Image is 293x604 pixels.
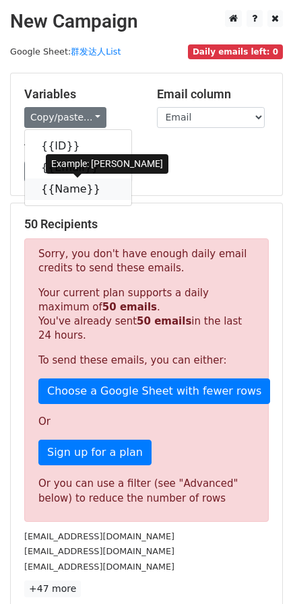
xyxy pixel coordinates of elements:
[38,247,255,275] p: Sorry, you don't have enough daily email credits to send these emails.
[24,546,174,556] small: [EMAIL_ADDRESS][DOMAIN_NAME]
[10,46,121,57] small: Google Sheet:
[157,87,269,102] h5: Email column
[24,87,137,102] h5: Variables
[24,217,269,232] h5: 50 Recipients
[188,46,283,57] a: Daily emails left: 0
[46,154,168,174] div: Example: [PERSON_NAME]
[25,157,131,178] a: {{Email}}
[226,539,293,604] iframe: Chat Widget
[38,415,255,429] p: Or
[24,562,174,572] small: [EMAIL_ADDRESS][DOMAIN_NAME]
[71,46,121,57] a: 群发达人List
[188,44,283,59] span: Daily emails left: 0
[137,315,191,327] strong: 50 emails
[24,580,81,597] a: +47 more
[38,378,270,404] a: Choose a Google Sheet with fewer rows
[102,301,157,313] strong: 50 emails
[38,476,255,506] div: Or you can use a filter (see "Advanced" below) to reduce the number of rows
[24,531,174,541] small: [EMAIL_ADDRESS][DOMAIN_NAME]
[24,107,106,128] a: Copy/paste...
[25,178,131,200] a: {{Name}}
[25,135,131,157] a: {{ID}}
[38,354,255,368] p: To send these emails, you can either:
[10,10,283,33] h2: New Campaign
[38,440,152,465] a: Sign up for a plan
[38,286,255,343] p: Your current plan supports a daily maximum of . You've already sent in the last 24 hours.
